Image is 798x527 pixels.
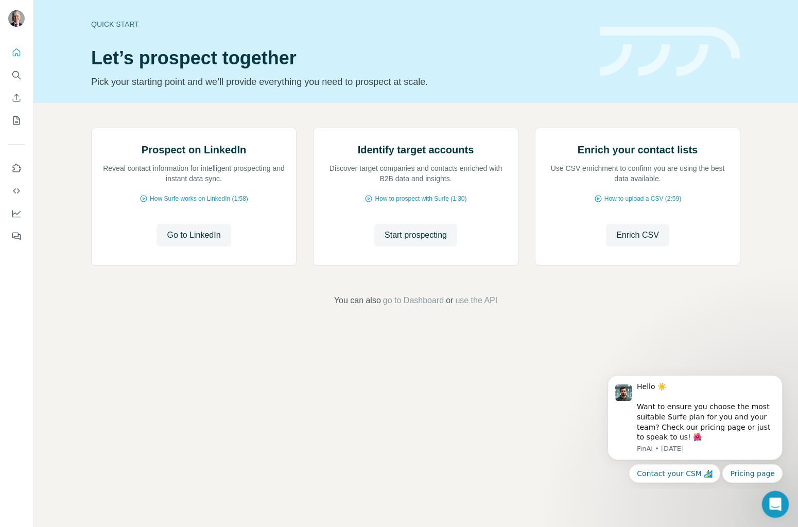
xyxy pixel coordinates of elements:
span: Start prospecting [385,229,447,241]
button: Start prospecting [374,224,457,247]
p: Reveal contact information for intelligent prospecting and instant data sync. [102,163,286,184]
button: Search [8,66,25,84]
span: or [446,294,453,307]
p: Discover target companies and contacts enriched with B2B data and insights. [324,163,508,184]
span: How to upload a CSV (2:59) [604,194,681,203]
span: Go to LinkedIn [167,229,220,241]
button: My lists [8,111,25,130]
button: use the API [455,294,497,307]
p: Use CSV enrichment to confirm you are using the best data available. [546,163,730,184]
span: You can also [334,294,381,307]
button: Use Surfe on LinkedIn [8,159,25,178]
p: Pick your starting point and we’ll provide everything you need to prospect at scale. [91,75,587,89]
img: Avatar [8,10,25,27]
h2: Identify target accounts [358,143,474,157]
button: go to Dashboard [383,294,444,307]
span: How Surfe works on LinkedIn (1:58) [150,194,248,203]
h1: Let’s prospect together [91,48,587,68]
div: Quick start [91,19,587,29]
span: How to prospect with Surfe (1:30) [375,194,466,203]
button: Use Surfe API [8,182,25,200]
button: Enrich CSV [8,89,25,107]
button: Dashboard [8,204,25,223]
h2: Prospect on LinkedIn [142,143,246,157]
span: Enrich CSV [616,229,659,241]
button: Quick start [8,43,25,62]
iframe: Intercom live chat [762,491,789,518]
img: banner [600,27,740,77]
button: Go to LinkedIn [157,224,231,247]
h2: Enrich your contact lists [578,143,698,157]
iframe: Intercom notifications message [592,366,798,489]
button: Enrich CSV [606,224,669,247]
button: Feedback [8,227,25,245]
